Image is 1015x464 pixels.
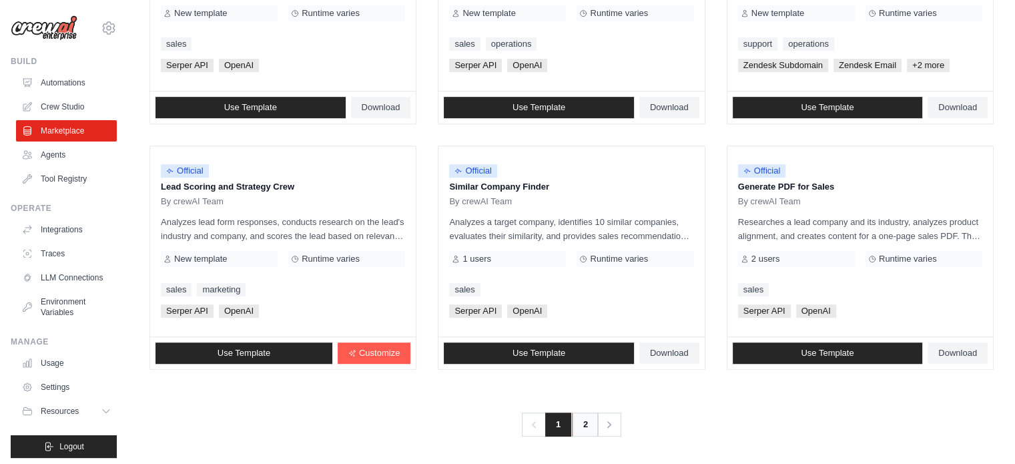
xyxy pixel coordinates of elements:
a: Use Template [444,342,634,364]
a: Settings [16,377,117,398]
span: Download [938,348,977,359]
span: Customize [359,348,400,359]
span: Download [650,348,689,359]
span: Runtime varies [302,8,360,19]
a: sales [738,283,769,296]
div: Build [11,56,117,67]
a: support [738,37,777,51]
a: Automations [16,72,117,93]
span: By crewAI Team [161,196,224,207]
span: New template [462,8,515,19]
span: Official [161,164,209,178]
img: Logo [11,15,77,41]
span: Resources [41,406,79,417]
a: Use Template [444,97,634,118]
p: Researches a lead company and its industry, analyzes product alignment, and creates content for a... [738,215,982,243]
button: Logout [11,435,117,458]
span: OpenAI [219,59,259,72]
a: operations [486,37,537,51]
a: Customize [338,342,410,364]
span: Use Template [801,348,854,359]
div: Operate [11,203,117,214]
span: Runtime varies [302,254,360,264]
span: OpenAI [219,304,259,318]
span: Logout [59,441,84,452]
a: Download [928,97,988,118]
span: Use Template [513,102,565,113]
span: Use Template [224,102,277,113]
span: Serper API [161,304,214,318]
span: Use Template [218,348,270,359]
a: Use Template [155,342,332,364]
span: Serper API [449,59,502,72]
p: Similar Company Finder [449,180,693,194]
span: New template [174,8,227,19]
a: LLM Connections [16,267,117,288]
span: Runtime varies [879,8,937,19]
a: Usage [16,353,117,374]
a: Download [928,342,988,364]
a: Environment Variables [16,291,117,323]
span: Official [449,164,497,178]
span: Serper API [738,304,791,318]
span: 2 users [751,254,780,264]
span: Download [362,102,400,113]
a: operations [783,37,834,51]
a: Use Template [733,97,923,118]
span: Download [938,102,977,113]
p: Analyzes lead form responses, conducts research on the lead's industry and company, and scores th... [161,215,405,243]
span: OpenAI [507,304,547,318]
p: Analyzes a target company, identifies 10 similar companies, evaluates their similarity, and provi... [449,215,693,243]
span: 1 [545,413,571,437]
a: Traces [16,243,117,264]
a: Use Template [733,342,923,364]
span: Official [738,164,786,178]
span: Download [650,102,689,113]
a: sales [449,283,480,296]
a: Marketplace [16,120,117,142]
button: Resources [16,401,117,422]
span: Runtime varies [590,8,648,19]
span: By crewAI Team [738,196,801,207]
p: Generate PDF for Sales [738,180,982,194]
span: OpenAI [507,59,547,72]
a: Download [639,342,699,364]
a: Download [351,97,411,118]
span: Use Template [513,348,565,359]
a: Use Template [155,97,346,118]
span: Serper API [449,304,502,318]
a: marketing [197,283,246,296]
a: sales [161,37,192,51]
span: Use Template [801,102,854,113]
span: Runtime varies [590,254,648,264]
a: Download [639,97,699,118]
a: sales [161,283,192,296]
a: sales [449,37,480,51]
span: Zendesk Email [833,59,902,72]
a: Tool Registry [16,168,117,190]
a: 2 [572,413,599,437]
a: Crew Studio [16,96,117,118]
span: Serper API [161,59,214,72]
nav: Pagination [522,413,621,437]
span: Runtime varies [879,254,937,264]
span: 1 users [462,254,491,264]
span: New template [174,254,227,264]
div: Manage [11,336,117,347]
span: +2 more [907,59,950,72]
span: OpenAI [796,304,836,318]
p: Lead Scoring and Strategy Crew [161,180,405,194]
a: Integrations [16,219,117,240]
span: Zendesk Subdomain [738,59,828,72]
span: By crewAI Team [449,196,512,207]
a: Agents [16,144,117,166]
span: New template [751,8,804,19]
